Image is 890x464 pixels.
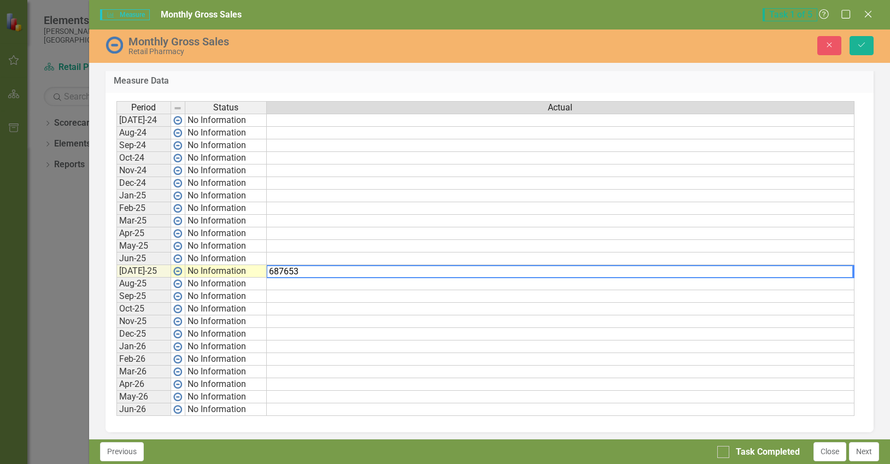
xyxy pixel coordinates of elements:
button: Close [813,442,846,461]
td: [DATE]-25 [116,265,171,278]
td: Mar-26 [116,366,171,378]
td: [DATE]-24 [116,114,171,127]
td: No Information [185,303,267,315]
td: Dec-24 [116,177,171,190]
td: Feb-26 [116,353,171,366]
td: No Information [185,127,267,139]
td: No Information [185,165,267,177]
div: Monthly Gross Sales [128,36,535,48]
img: wPkqUstsMhMTgAAAABJRU5ErkJggg== [173,179,182,187]
img: wPkqUstsMhMTgAAAABJRU5ErkJggg== [173,317,182,326]
img: wPkqUstsMhMTgAAAABJRU5ErkJggg== [173,116,182,125]
img: wPkqUstsMhMTgAAAABJRU5ErkJggg== [173,380,182,389]
td: May-26 [116,391,171,403]
td: No Information [185,290,267,303]
td: No Information [185,265,267,278]
td: No Information [185,391,267,403]
td: No Information [185,378,267,391]
img: wPkqUstsMhMTgAAAABJRU5ErkJggg== [173,279,182,288]
td: Mar-25 [116,215,171,227]
td: Dec-25 [116,328,171,340]
td: Jun-25 [116,252,171,265]
img: wPkqUstsMhMTgAAAABJRU5ErkJggg== [173,128,182,137]
td: Apr-26 [116,378,171,391]
img: wPkqUstsMhMTgAAAABJRU5ErkJggg== [173,367,182,376]
img: wPkqUstsMhMTgAAAABJRU5ErkJggg== [173,405,182,414]
img: wPkqUstsMhMTgAAAABJRU5ErkJggg== [173,342,182,351]
img: wPkqUstsMhMTgAAAABJRU5ErkJggg== [173,267,182,275]
img: wPkqUstsMhMTgAAAABJRU5ErkJggg== [173,141,182,150]
span: Actual [548,103,572,113]
img: wPkqUstsMhMTgAAAABJRU5ErkJggg== [173,330,182,338]
div: Task Completed [736,446,800,459]
td: Oct-24 [116,152,171,165]
button: Previous [100,442,144,461]
td: Nov-25 [116,315,171,328]
span: Measure [100,9,150,20]
img: 8DAGhfEEPCf229AAAAAElFTkSuQmCC [173,104,182,113]
td: Aug-25 [116,278,171,290]
td: Sep-24 [116,139,171,152]
img: wPkqUstsMhMTgAAAABJRU5ErkJggg== [173,204,182,213]
div: Retail Pharmacy [128,48,535,56]
td: No Information [185,202,267,215]
td: No Information [185,114,267,127]
td: No Information [185,278,267,290]
td: No Information [185,227,267,240]
td: No Information [185,252,267,265]
span: Monthly Gross Sales [161,9,242,20]
td: May-25 [116,240,171,252]
td: Oct-25 [116,303,171,315]
td: No Information [185,353,267,366]
td: Jan-25 [116,190,171,202]
td: Sep-25 [116,290,171,303]
td: No Information [185,328,267,340]
button: Next [849,442,879,461]
td: No Information [185,190,267,202]
img: wPkqUstsMhMTgAAAABJRU5ErkJggg== [173,154,182,162]
td: No Information [185,240,267,252]
td: No Information [185,366,267,378]
td: Nov-24 [116,165,171,177]
td: Jun-26 [116,403,171,416]
img: wPkqUstsMhMTgAAAABJRU5ErkJggg== [173,229,182,238]
td: No Information [185,315,267,328]
td: Aug-24 [116,127,171,139]
img: wPkqUstsMhMTgAAAABJRU5ErkJggg== [173,355,182,363]
td: No Information [185,177,267,190]
td: No Information [185,403,267,416]
img: No Information [106,36,123,54]
td: No Information [185,340,267,353]
img: wPkqUstsMhMTgAAAABJRU5ErkJggg== [173,392,182,401]
img: wPkqUstsMhMTgAAAABJRU5ErkJggg== [173,191,182,200]
td: No Information [185,139,267,152]
img: wPkqUstsMhMTgAAAABJRU5ErkJggg== [173,242,182,250]
span: Task 1 of 5 [763,8,817,21]
td: No Information [185,215,267,227]
img: wPkqUstsMhMTgAAAABJRU5ErkJggg== [173,304,182,313]
td: No Information [185,152,267,165]
img: wPkqUstsMhMTgAAAABJRU5ErkJggg== [173,254,182,263]
td: Apr-25 [116,227,171,240]
h3: Measure Data [114,76,865,86]
img: wPkqUstsMhMTgAAAABJRU5ErkJggg== [173,216,182,225]
td: Jan-26 [116,340,171,353]
span: Period [131,103,156,113]
img: wPkqUstsMhMTgAAAABJRU5ErkJggg== [173,292,182,301]
img: wPkqUstsMhMTgAAAABJRU5ErkJggg== [173,166,182,175]
td: Feb-25 [116,202,171,215]
span: Status [213,103,238,113]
